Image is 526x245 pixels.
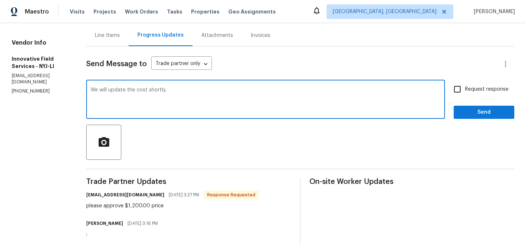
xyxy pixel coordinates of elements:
div: Attachments [201,32,233,39]
span: Request response [465,86,508,93]
span: Visits [70,8,85,15]
span: Geo Assignments [228,8,276,15]
div: Trade partner only [151,58,212,70]
span: Work Orders [125,8,158,15]
span: Trade Partner Updates [86,178,291,185]
div: Line Items [95,32,120,39]
h5: Innovative Field Services - NYJ-LI [12,55,69,70]
span: Tasks [167,9,182,14]
p: [EMAIL_ADDRESS][DOMAIN_NAME] [12,73,69,85]
h6: [EMAIL_ADDRESS][DOMAIN_NAME] [86,191,164,199]
span: Response Requested [204,191,258,199]
span: [GEOGRAPHIC_DATA], [GEOGRAPHIC_DATA] [333,8,437,15]
span: Maestro [25,8,49,15]
div: Progress Updates [137,31,184,39]
span: Projects [94,8,116,15]
span: [DATE] 3:16 PM [127,220,158,227]
h6: [PERSON_NAME] [86,220,123,227]
button: Send [454,106,514,119]
span: On-site Worker Updates [309,178,514,185]
span: Send Message to [86,60,147,68]
p: [PHONE_NUMBER] [12,88,69,94]
div: please approve $1,200.00 price [86,202,259,210]
span: Send [460,108,508,117]
span: [DATE] 3:27 PM [169,191,199,199]
textarea: We will update the cost shortly, [91,87,441,113]
div: Invoices [251,32,270,39]
span: Properties [191,8,220,15]
span: [PERSON_NAME] [471,8,515,15]
div: : [86,231,162,238]
h4: Vendor Info [12,39,69,46]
